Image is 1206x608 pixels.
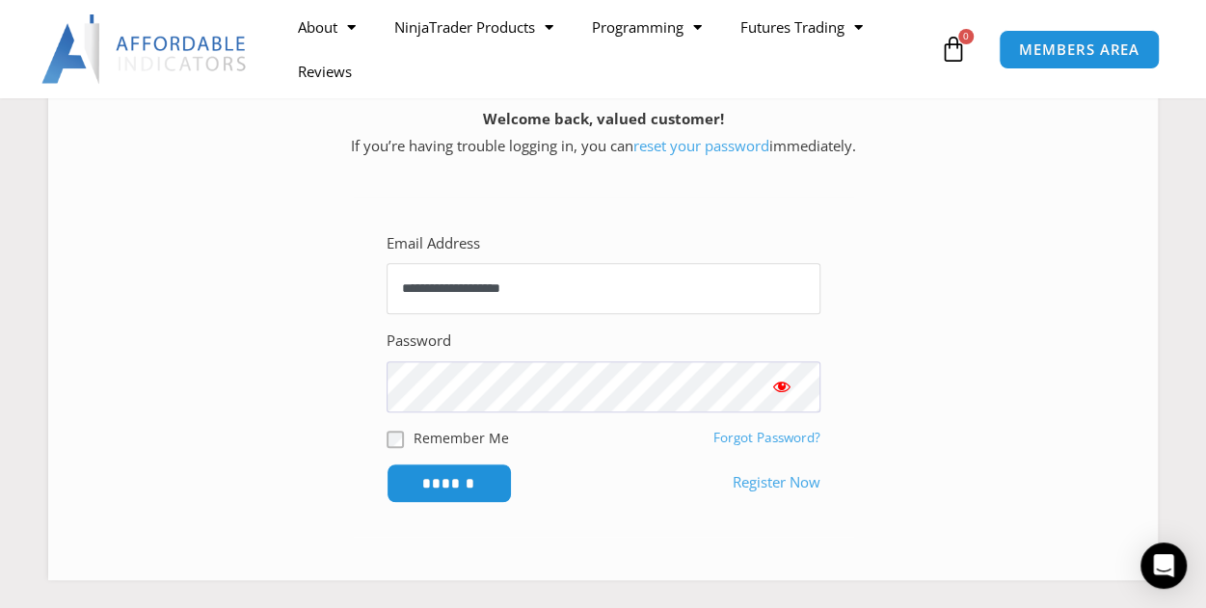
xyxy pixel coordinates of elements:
img: LogoAI | Affordable Indicators – NinjaTrader [41,14,249,84]
a: Futures Trading [721,5,882,49]
button: Show password [743,361,820,411]
label: Email Address [387,230,480,257]
a: About [279,5,375,49]
span: MEMBERS AREA [1019,42,1139,57]
nav: Menu [279,5,934,93]
label: Password [387,328,451,355]
a: NinjaTrader Products [375,5,573,49]
a: Reviews [279,49,371,93]
a: Programming [573,5,721,49]
label: Remember Me [414,428,509,448]
strong: Welcome back, valued customer! [483,109,724,128]
a: Forgot Password? [713,429,820,446]
div: Open Intercom Messenger [1140,542,1187,589]
a: 0 [911,21,996,77]
a: reset your password [633,136,769,155]
a: MEMBERS AREA [999,30,1160,69]
a: Register Now [733,469,820,496]
p: If you’re having trouble logging in, you can immediately. [82,106,1124,160]
span: 0 [958,29,974,44]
